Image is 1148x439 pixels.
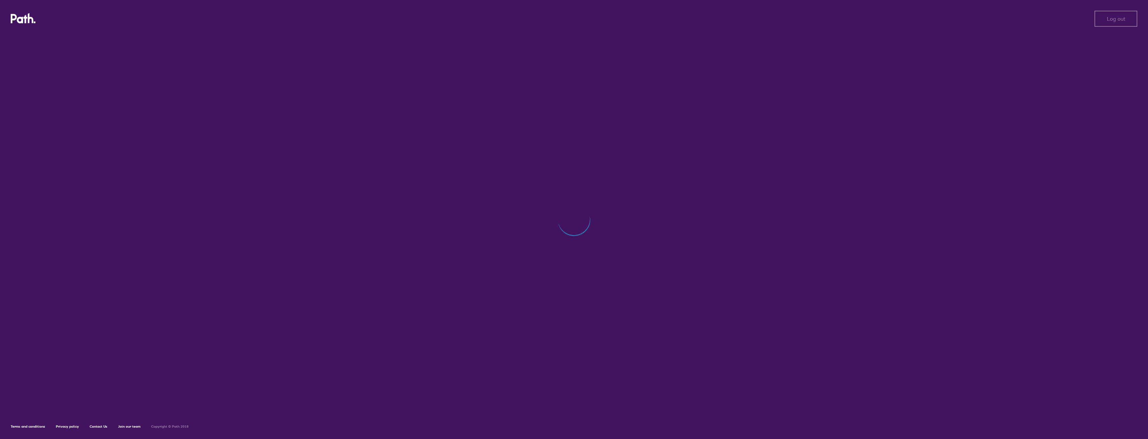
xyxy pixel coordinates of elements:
[151,425,189,429] h6: Copyright © Path 2018
[1107,16,1125,22] span: Log out
[118,424,140,429] a: Join our team
[90,424,107,429] a: Contact Us
[1094,11,1137,27] button: Log out
[56,424,79,429] a: Privacy policy
[11,424,45,429] a: Terms and conditions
